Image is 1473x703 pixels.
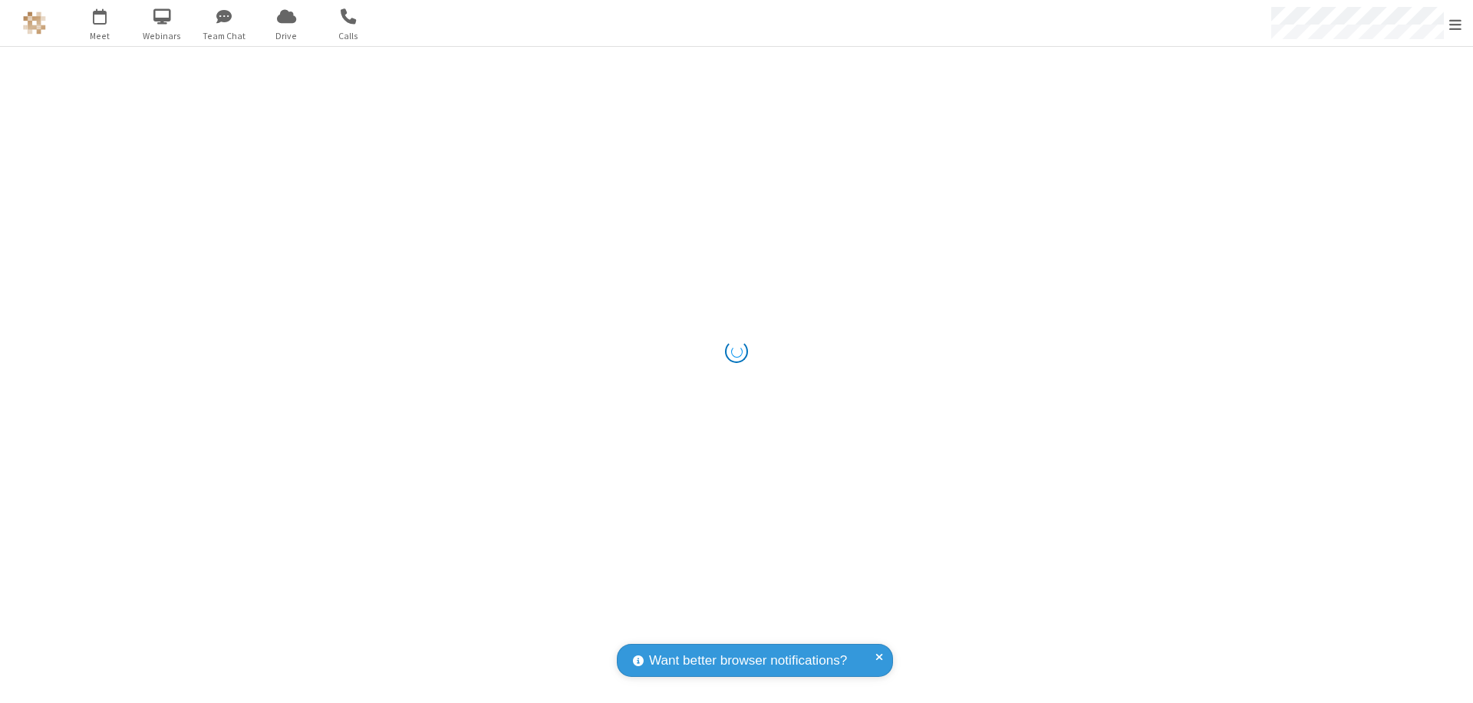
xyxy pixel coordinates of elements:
[196,29,253,43] span: Team Chat
[320,29,377,43] span: Calls
[71,29,129,43] span: Meet
[258,29,315,43] span: Drive
[649,651,847,671] span: Want better browser notifications?
[23,12,46,35] img: QA Selenium DO NOT DELETE OR CHANGE
[133,29,191,43] span: Webinars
